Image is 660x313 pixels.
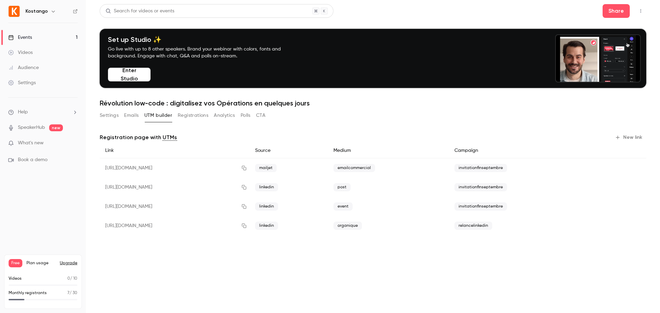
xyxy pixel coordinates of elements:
[449,143,595,158] div: Campaign
[100,99,646,107] h1: Révolution low-code : digitalisez vos Opérations en quelques jours
[333,183,351,191] span: post
[18,139,44,147] span: What's new
[333,164,375,172] span: emailcommercial
[8,79,36,86] div: Settings
[9,276,22,282] p: Videos
[241,110,251,121] button: Polls
[250,143,328,158] div: Source
[454,183,507,191] span: invitationfinseptembre
[100,133,177,142] p: Registration page with
[100,158,250,178] div: [URL][DOMAIN_NAME]
[256,110,265,121] button: CTA
[9,6,20,17] img: Kostango
[67,290,77,296] p: / 30
[8,64,39,71] div: Audience
[49,124,63,131] span: new
[67,276,77,282] p: / 10
[255,183,278,191] span: linkedin
[108,46,297,59] p: Go live with up to 8 other speakers. Brand your webinar with colors, fonts and background. Engage...
[333,202,353,211] span: event
[124,110,139,121] button: Emails
[26,260,56,266] span: Plan usage
[328,143,449,158] div: Medium
[9,290,47,296] p: Monthly registrants
[255,222,278,230] span: linkedin
[163,133,177,142] a: UTMs
[612,132,646,143] button: New link
[18,156,47,164] span: Book a demo
[108,68,151,81] button: Enter Studio
[18,109,28,116] span: Help
[8,49,33,56] div: Videos
[67,277,70,281] span: 0
[255,164,277,172] span: mailjet
[67,291,69,295] span: 7
[454,222,492,230] span: relancelinkedin
[108,35,297,44] h4: Set up Studio ✨
[454,164,507,172] span: invitationfinseptembre
[178,110,208,121] button: Registrations
[100,143,250,158] div: Link
[100,178,250,197] div: [URL][DOMAIN_NAME]
[60,260,77,266] button: Upgrade
[255,202,278,211] span: linkedin
[603,4,630,18] button: Share
[9,259,22,267] span: Free
[333,222,362,230] span: organique
[8,34,32,41] div: Events
[25,8,48,15] h6: Kostango
[100,216,250,235] div: [URL][DOMAIN_NAME]
[100,110,119,121] button: Settings
[18,124,45,131] a: SpeakerHub
[214,110,235,121] button: Analytics
[144,110,172,121] button: UTM builder
[100,197,250,216] div: [URL][DOMAIN_NAME]
[8,109,78,116] li: help-dropdown-opener
[454,202,507,211] span: invitationfinseptembre
[106,8,174,15] div: Search for videos or events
